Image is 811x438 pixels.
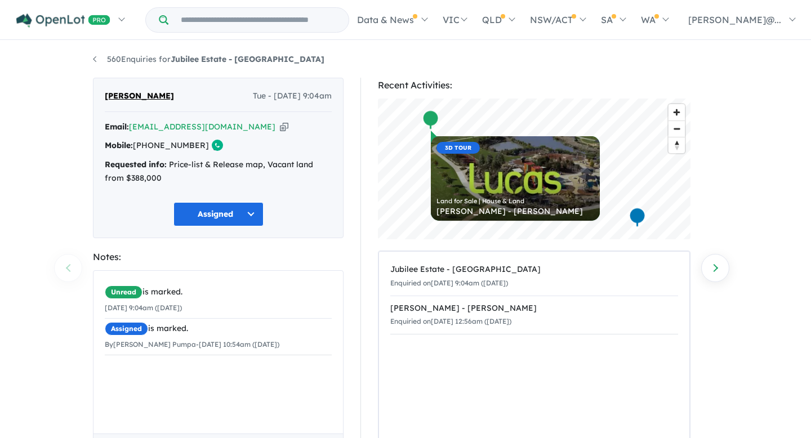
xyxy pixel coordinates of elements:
[105,303,182,312] small: [DATE] 9:04am ([DATE])
[133,140,209,150] a: [PHONE_NUMBER]
[390,263,678,276] div: Jubilee Estate - [GEOGRAPHIC_DATA]
[629,207,646,228] div: Map marker
[105,322,148,336] span: Assigned
[105,285,332,299] div: is marked.
[390,317,511,325] small: Enquiried on [DATE] 12:56am ([DATE])
[93,249,344,265] div: Notes:
[173,202,264,226] button: Assigned
[105,159,167,169] strong: Requested info:
[688,14,781,25] span: [PERSON_NAME]@...
[105,340,279,348] small: By [PERSON_NAME] Pumpa - [DATE] 10:54am ([DATE])
[390,296,678,335] a: [PERSON_NAME] - [PERSON_NAME]Enquiried on[DATE] 12:56am ([DATE])
[16,14,110,28] img: Openlot PRO Logo White
[171,8,346,32] input: Try estate name, suburb, builder or developer
[105,158,332,185] div: Price-list & Release map, Vacant land from $388,000
[390,302,678,315] div: [PERSON_NAME] - [PERSON_NAME]
[669,104,685,120] button: Zoom in
[378,99,690,239] canvas: Map
[105,322,332,336] div: is marked.
[253,90,332,103] span: Tue - [DATE] 9:04am
[390,279,508,287] small: Enquiried on [DATE] 9:04am ([DATE])
[436,207,594,215] div: [PERSON_NAME] - [PERSON_NAME]
[390,257,678,296] a: Jubilee Estate - [GEOGRAPHIC_DATA]Enquiried on[DATE] 9:04am ([DATE])
[431,136,600,221] a: 3D TOUR Land for Sale | House & Land [PERSON_NAME] - [PERSON_NAME]
[105,90,174,103] span: [PERSON_NAME]
[93,53,718,66] nav: breadcrumb
[422,110,439,131] div: Map marker
[669,120,685,137] button: Zoom out
[669,137,685,153] button: Reset bearing to north
[436,198,594,204] div: Land for Sale | House & Land
[105,122,129,132] strong: Email:
[129,122,275,132] a: [EMAIL_ADDRESS][DOMAIN_NAME]
[105,140,133,150] strong: Mobile:
[105,285,142,299] span: Unread
[436,142,480,154] span: 3D TOUR
[378,78,690,93] div: Recent Activities:
[171,54,324,64] strong: Jubilee Estate - [GEOGRAPHIC_DATA]
[280,121,288,133] button: Copy
[93,54,324,64] a: 560Enquiries forJubilee Estate - [GEOGRAPHIC_DATA]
